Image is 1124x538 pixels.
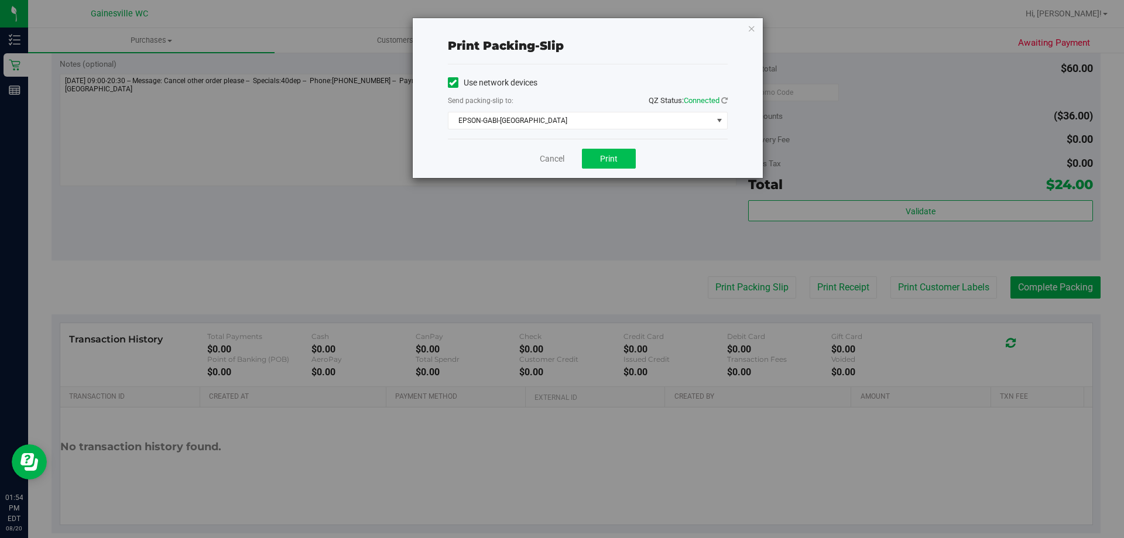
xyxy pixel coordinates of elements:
[540,153,564,165] a: Cancel
[582,149,636,169] button: Print
[448,39,564,53] span: Print packing-slip
[684,96,719,105] span: Connected
[448,95,513,106] label: Send packing-slip to:
[600,154,618,163] span: Print
[712,112,727,129] span: select
[448,112,712,129] span: EPSON-GABI-[GEOGRAPHIC_DATA]
[448,77,537,89] label: Use network devices
[12,444,47,479] iframe: Resource center
[649,96,728,105] span: QZ Status:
